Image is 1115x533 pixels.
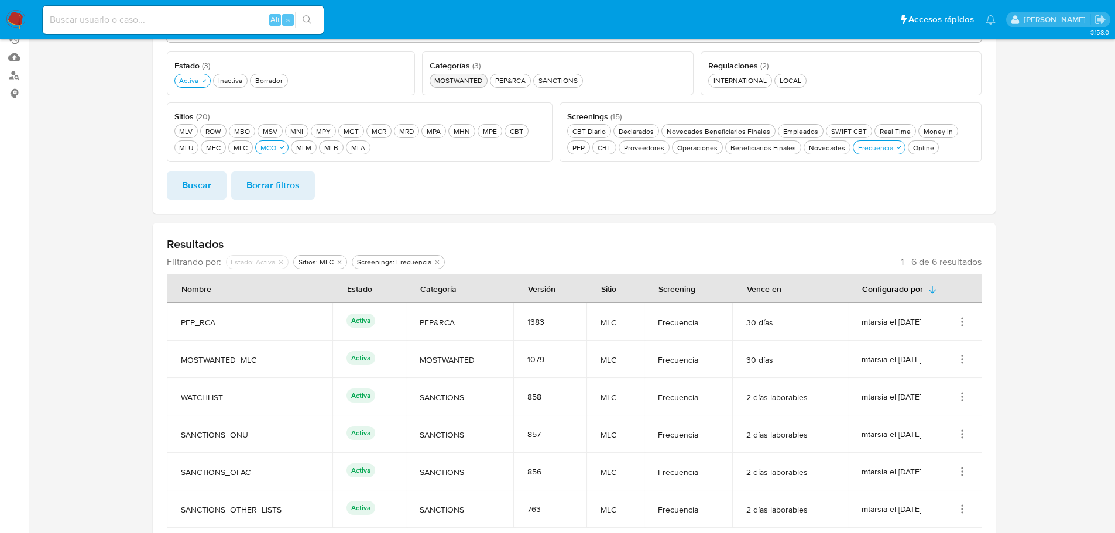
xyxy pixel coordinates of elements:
[986,15,996,25] a: Notificaciones
[1094,13,1106,26] a: Salir
[908,13,974,26] span: Accesos rápidos
[286,14,290,25] span: s
[270,14,280,25] span: Alt
[1090,27,1109,37] span: 3.158.0
[1024,14,1090,25] p: marianela.tarsia@mercadolibre.com
[43,12,324,27] input: Buscar usuario o caso...
[295,12,319,28] button: search-icon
